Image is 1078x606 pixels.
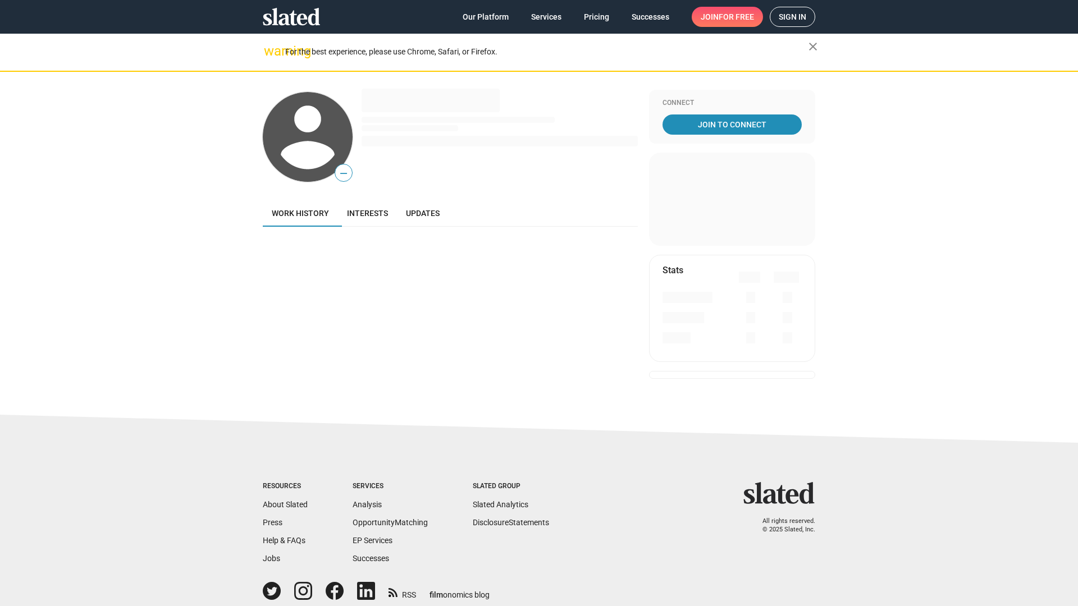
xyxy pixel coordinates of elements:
span: Services [531,7,561,27]
mat-icon: warning [264,44,277,58]
span: film [430,590,443,599]
span: Pricing [584,7,609,27]
span: Our Platform [463,7,509,27]
a: Successes [353,554,389,563]
span: for free [719,7,754,27]
div: Slated Group [473,482,549,491]
a: OpportunityMatching [353,518,428,527]
a: Work history [263,200,338,227]
a: Our Platform [454,7,518,27]
mat-card-title: Stats [663,264,683,276]
a: Join To Connect [663,114,802,135]
a: Analysis [353,500,382,509]
a: Sign in [770,7,815,27]
a: Services [522,7,570,27]
div: Resources [263,482,308,491]
a: Jobs [263,554,280,563]
div: Connect [663,99,802,108]
span: Join To Connect [665,114,800,135]
a: Help & FAQs [263,536,305,545]
a: Interests [338,200,397,227]
a: Press [263,518,282,527]
span: Join [701,7,754,27]
a: Slated Analytics [473,500,528,509]
div: For the best experience, please use Chrome, Safari, or Firefox. [285,44,808,59]
a: Joinfor free [692,7,763,27]
a: Updates [397,200,449,227]
span: — [335,166,352,181]
div: Services [353,482,428,491]
span: Updates [406,209,440,218]
mat-icon: close [806,40,820,53]
a: RSS [389,583,416,600]
a: DisclosureStatements [473,518,549,527]
span: Sign in [779,7,806,26]
span: Interests [347,209,388,218]
a: Pricing [575,7,618,27]
span: Successes [632,7,669,27]
a: Successes [623,7,678,27]
a: filmonomics blog [430,581,490,600]
p: All rights reserved. © 2025 Slated, Inc. [751,517,815,534]
a: EP Services [353,536,392,545]
a: About Slated [263,500,308,509]
span: Work history [272,209,329,218]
